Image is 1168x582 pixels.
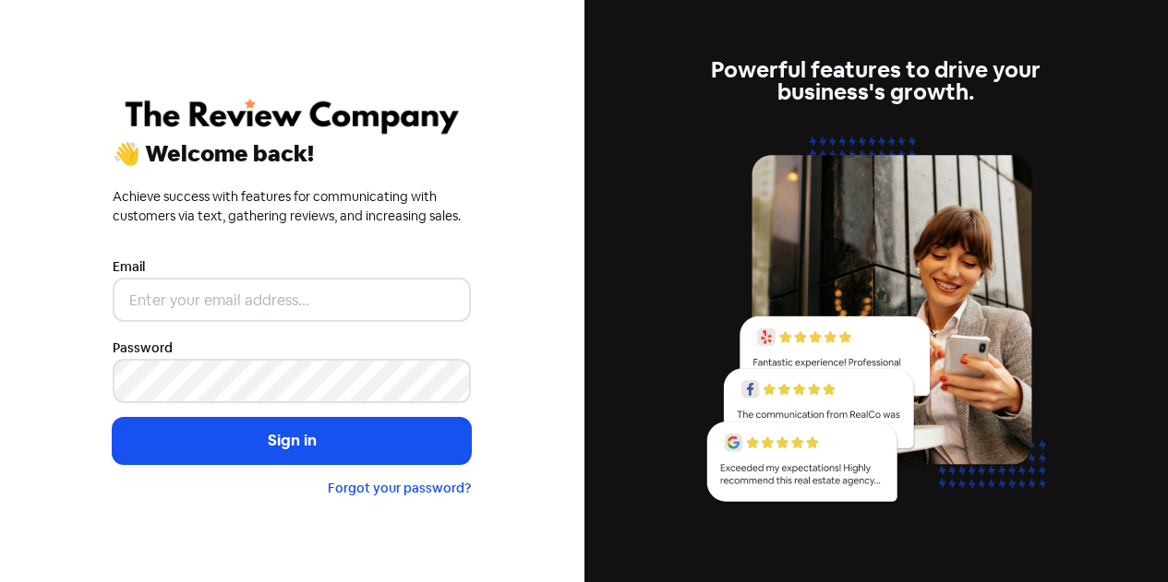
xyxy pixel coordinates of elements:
[113,418,471,464] button: Sign in
[113,187,471,226] div: Achieve success with features for communicating with customers via text, gathering reviews, and i...
[113,339,173,358] label: Password
[113,257,145,277] label: Email
[113,278,471,322] input: Enter your email address...
[113,143,471,165] div: 👋 Welcome back!
[697,59,1055,103] div: Powerful features to drive your business's growth.
[328,480,471,496] a: Forgot your password?
[697,125,1055,523] img: reviews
